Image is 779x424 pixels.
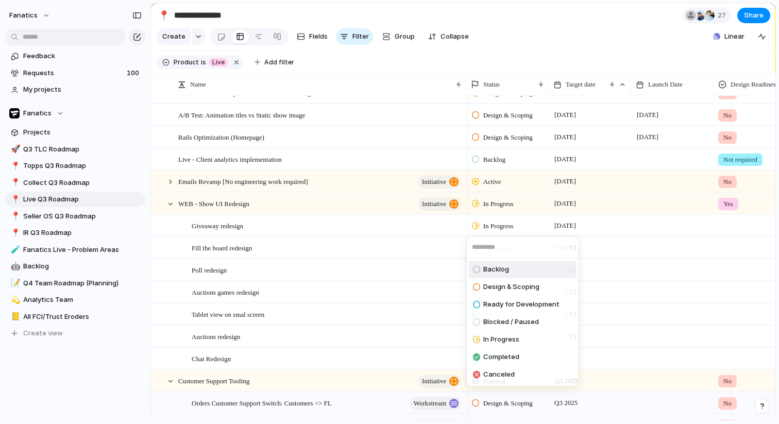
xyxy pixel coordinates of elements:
span: Design & Scoping [483,282,539,292]
span: Canceled [483,369,515,380]
span: Completed [483,352,519,362]
span: Ready for Development [483,299,560,310]
span: In Progress [483,334,519,345]
span: Backlog [483,264,509,275]
span: Blocked / Paused [483,317,539,327]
